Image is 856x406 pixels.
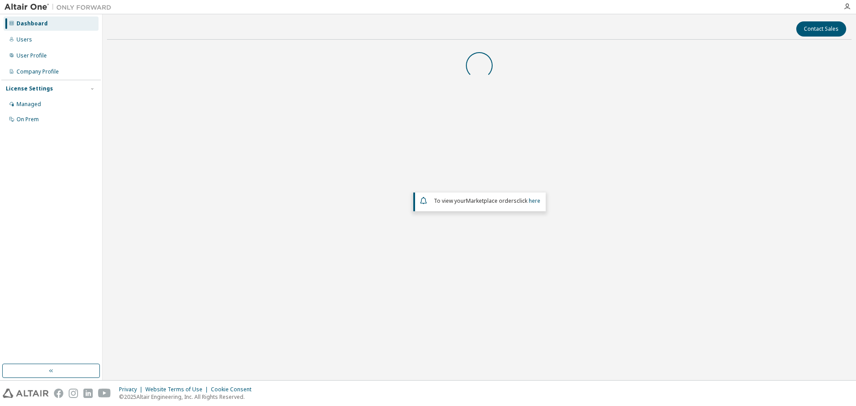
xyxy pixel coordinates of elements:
[69,389,78,398] img: instagram.svg
[16,101,41,108] div: Managed
[3,389,49,398] img: altair_logo.svg
[529,197,540,205] a: here
[4,3,116,12] img: Altair One
[796,21,846,37] button: Contact Sales
[98,389,111,398] img: youtube.svg
[145,386,211,393] div: Website Terms of Use
[16,52,47,59] div: User Profile
[6,85,53,92] div: License Settings
[16,116,39,123] div: On Prem
[211,386,257,393] div: Cookie Consent
[16,36,32,43] div: Users
[119,393,257,401] p: © 2025 Altair Engineering, Inc. All Rights Reserved.
[16,20,48,27] div: Dashboard
[466,197,517,205] em: Marketplace orders
[83,389,93,398] img: linkedin.svg
[119,386,145,393] div: Privacy
[54,389,63,398] img: facebook.svg
[434,197,540,205] span: To view your click
[16,68,59,75] div: Company Profile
